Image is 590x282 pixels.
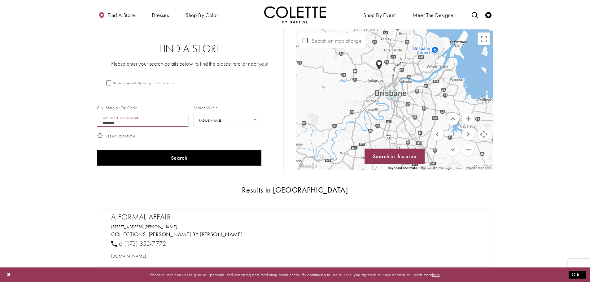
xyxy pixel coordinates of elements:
[186,12,218,18] span: Shop by color
[111,253,146,259] a: Opens in new tab
[264,6,326,23] a: Visit Home Page
[193,105,217,111] label: Search Within
[388,166,417,170] button: Keyboard shortcuts
[111,253,146,259] span: [DOMAIN_NAME]
[45,271,545,279] p: Website uses cookies to give you personalized shopping and marketing experiences. By continuing t...
[119,240,166,248] span: 6 (173) 352-7772
[362,6,397,23] span: Shop By Event
[376,60,382,70] img: Google Image #20
[193,114,261,127] select: Radius In Miles
[462,113,474,125] button: Zoom in
[569,271,586,279] button: Submit Dialog
[298,162,318,170] img: Google Image #68
[111,212,485,222] h2: A Formal Affair
[97,150,262,166] button: Search
[97,186,493,194] h3: Results in [GEOGRAPHIC_DATA]
[184,6,220,23] span: Shop by color
[109,43,271,55] h2: Find a Store
[111,231,147,238] span: Collections:
[432,271,440,278] a: here
[456,166,462,170] a: Terms
[373,153,417,160] span: Search in this area
[363,12,396,18] span: Shop By Event
[109,60,271,67] p: Please enter your search details below to find the closest retailer near you!
[411,6,457,23] a: Meet the designer
[296,29,493,170] div: Map with store locations
[462,144,474,156] button: Zoom out
[466,166,491,170] a: Report a map error
[478,33,490,45] button: Toggle fullscreen view
[107,12,135,18] span: Find a store
[478,128,490,141] button: Map camera controls
[365,149,425,164] button: Search in this area
[97,114,189,127] input: City, State, or ZIP Code
[484,6,493,23] a: Check Wishlist
[4,269,14,280] button: Close Dialog
[447,113,459,125] button: Move up
[447,144,459,156] button: Move down
[413,12,455,18] span: Meet the designer
[150,6,170,23] span: Dresses
[298,162,318,170] a: Open this area in Google Maps (opens a new window)
[152,12,169,18] span: Dresses
[111,240,166,248] a: 6 (173) 352-7772
[97,6,137,23] a: Find a store
[421,166,452,170] span: Map data ©2025 Google
[97,105,138,111] label: City, State or Zip Code
[111,224,177,229] a: Opens in new tab
[462,128,474,141] button: Move right
[149,231,243,238] a: Visit Colette by Daphne page - Opens in new tab
[431,128,444,141] button: Move left
[264,6,326,23] img: Colette by Daphne
[470,6,479,23] a: Toggle search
